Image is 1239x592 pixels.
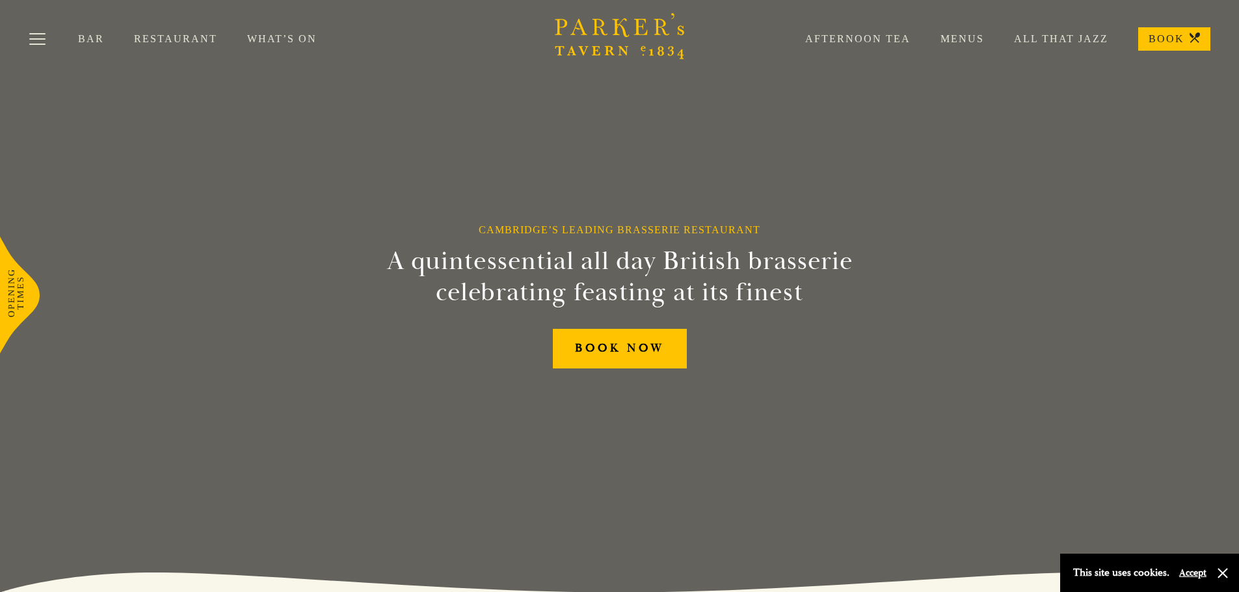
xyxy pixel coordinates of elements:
h1: Cambridge’s Leading Brasserie Restaurant [479,224,760,236]
button: Close and accept [1216,567,1229,580]
p: This site uses cookies. [1073,563,1169,582]
h2: A quintessential all day British brasserie celebrating feasting at its finest [323,246,916,308]
button: Accept [1179,567,1206,579]
a: BOOK NOW [553,329,687,368]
